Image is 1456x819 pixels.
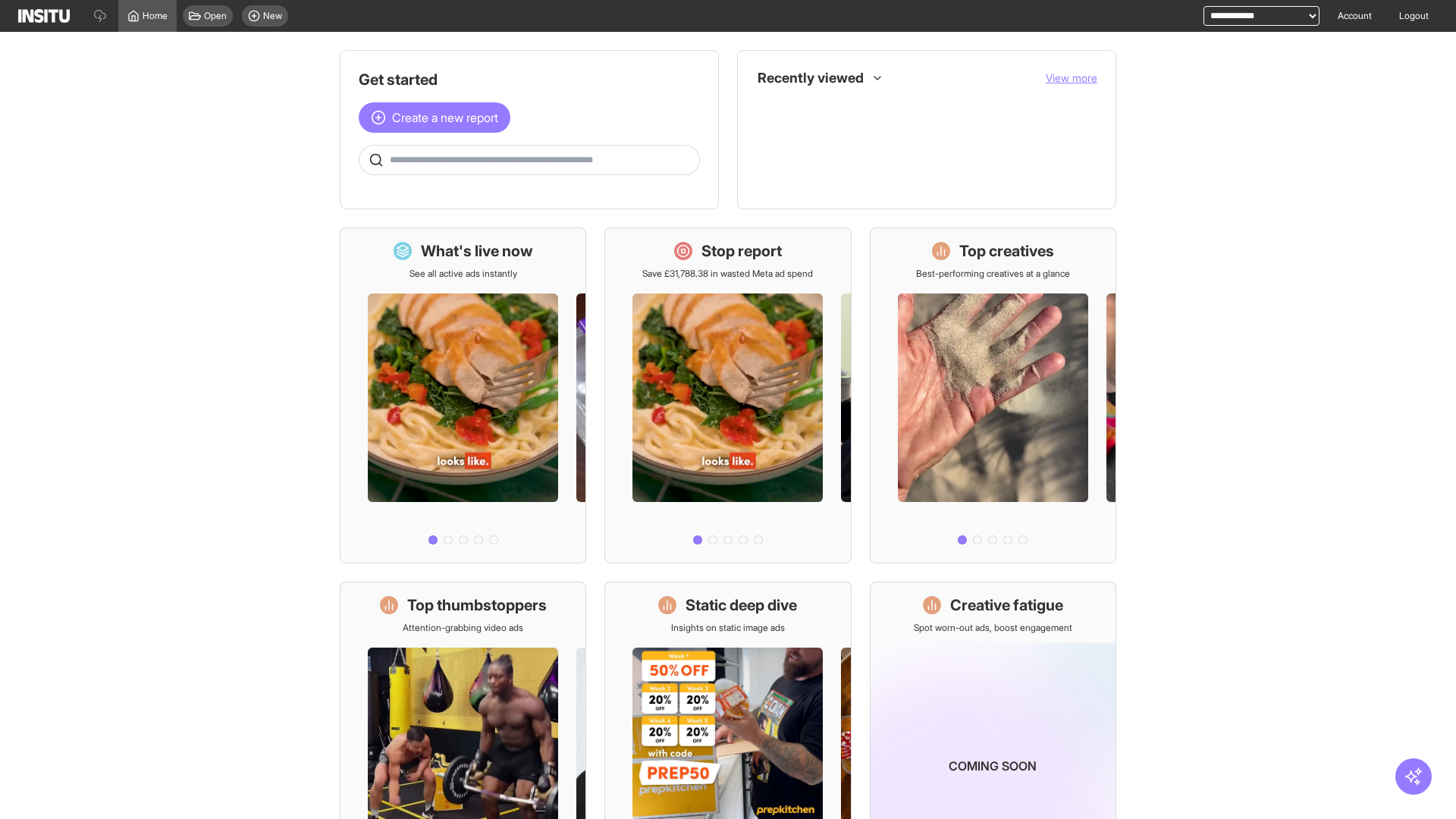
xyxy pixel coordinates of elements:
h1: Stop report [701,240,782,262]
img: Logo [18,9,70,23]
a: What's live nowSee all active ads instantly [340,227,586,563]
p: Attention-grabbing video ads [403,622,523,634]
span: Create a new report [392,108,498,127]
h1: Top thumbstoppers [407,595,547,616]
h1: Top creatives [959,240,1054,262]
p: See all active ads instantly [409,268,517,280]
h1: Get started [359,69,700,90]
a: Stop reportSave £31,788.38 in wasted Meta ad spend [604,227,851,563]
span: New [263,10,282,22]
button: View more [1046,71,1097,86]
p: Save £31,788.38 in wasted Meta ad spend [642,268,813,280]
span: View more [1046,71,1097,84]
h1: What's live now [421,240,533,262]
p: Best-performing creatives at a glance [916,268,1070,280]
a: Top creativesBest-performing creatives at a glance [870,227,1116,563]
h1: Static deep dive [686,595,797,616]
span: Open [204,10,227,22]
span: Home [143,10,168,22]
p: Insights on static image ads [671,622,785,634]
button: Create a new report [359,102,510,133]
